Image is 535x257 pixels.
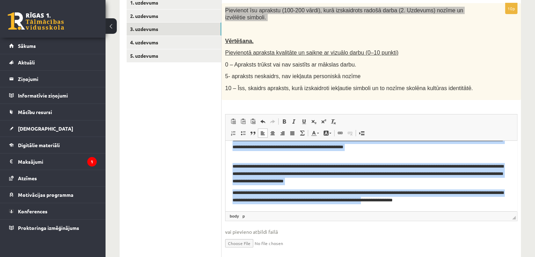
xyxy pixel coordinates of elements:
a: Background Color [321,128,333,138]
a: Redo (Ctrl+Y) [268,117,278,126]
a: Math [297,128,307,138]
a: Align Left [258,128,268,138]
a: Text Color [309,128,321,138]
span: Motivācijas programma [18,192,74,198]
span: vai pievieno atbildi failā [225,228,517,236]
span: [DEMOGRAPHIC_DATA] [18,125,73,132]
a: p element [241,213,246,219]
a: Undo (Ctrl+Z) [258,117,268,126]
a: 3. uzdevums [127,23,221,36]
a: 2. uzdevums [127,10,221,23]
a: Insert/Remove Bulleted List [238,128,248,138]
a: Block Quote [248,128,258,138]
span: Resize [512,216,516,219]
a: Konferences [9,203,97,219]
span: Vērtēšana. [225,38,254,44]
a: Proktoringa izmēģinājums [9,220,97,236]
a: Aktuāli [9,54,97,70]
a: Paste as plain text (Ctrl+Shift+V) [238,117,248,126]
a: Paste from Word [248,117,258,126]
span: 5- apraksts neskaidrs, nav iekļauta personiskā nozīme [225,73,361,79]
a: Italic (Ctrl+I) [289,117,299,126]
a: Superscript [319,117,329,126]
a: Informatīvie ziņojumi [9,87,97,104]
a: Remove Format [329,117,338,126]
a: body element [228,213,240,219]
span: 0 – Apraksts trūkst vai nav saistīts ar mākslas darbu. [225,62,356,68]
a: Insert Page Break for Printing [357,128,367,138]
a: Maksājumi1 [9,153,97,170]
a: Underline (Ctrl+U) [299,117,309,126]
span: Aktuāli [18,59,35,65]
iframe: Editor, wiswyg-editor-user-answer-47433861152500 [225,141,517,211]
a: Mācību resursi [9,104,97,120]
a: Rīgas 1. Tālmācības vidusskola [8,12,64,30]
a: Motivācijas programma [9,187,97,203]
span: Atzīmes [18,175,37,181]
a: [DEMOGRAPHIC_DATA] [9,120,97,137]
a: Bold (Ctrl+B) [279,117,289,126]
span: 10 – Īss, skaidrs apraksts, kurā izskaidroti iekļautie simboli un to nozīme skolēna kultūras iden... [225,85,473,91]
span: Digitālie materiāli [18,142,60,148]
a: Link (Ctrl+K) [335,128,345,138]
a: Subscript [309,117,319,126]
legend: Maksājumi [18,153,97,170]
a: Sākums [9,38,97,54]
a: Center [268,128,278,138]
span: Konferences [18,208,47,214]
a: Digitālie materiāli [9,137,97,153]
a: Align Right [278,128,287,138]
a: Paste (Ctrl+V) [228,117,238,126]
span: Proktoringa izmēģinājums [18,225,79,231]
a: Insert/Remove Numbered List [228,128,238,138]
span: Sākums [18,43,36,49]
a: Unlink [345,128,355,138]
a: Ziņojumi [9,71,97,87]
a: Atzīmes [9,170,97,186]
span: Pievienotā apraksta kvalitāte un saikne ar vizuālo darbu (0–10 punkti) [225,50,399,56]
span: Pievienot īsu aprakstu (100-200 vārdi), kurā izskaidrots radošā darba (2. Uzdevums) nozīme un izv... [225,7,463,21]
legend: Ziņojumi [18,71,97,87]
span: Mācību resursi [18,109,52,115]
a: 5. uzdevums [127,49,221,62]
a: Justify [287,128,297,138]
legend: Informatīvie ziņojumi [18,87,97,104]
i: 1 [87,157,97,167]
a: 4. uzdevums [127,36,221,49]
p: 10p [505,3,517,14]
